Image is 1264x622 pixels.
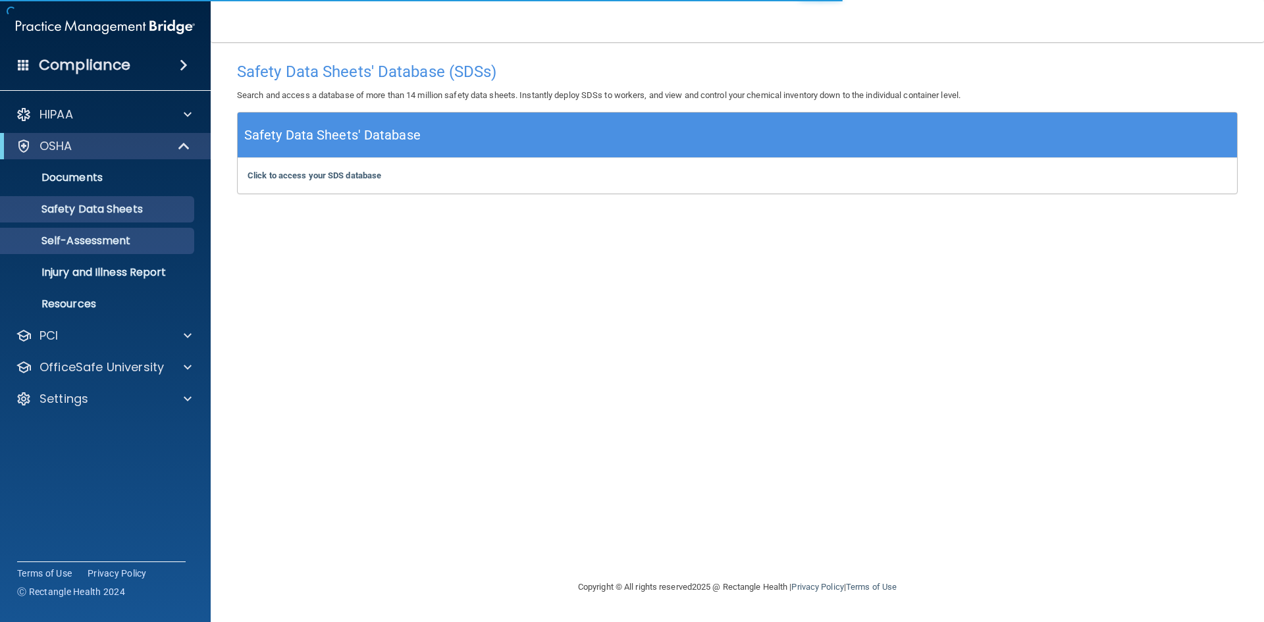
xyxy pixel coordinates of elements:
[9,203,188,216] p: Safety Data Sheets
[16,14,195,40] img: PMB logo
[39,328,58,344] p: PCI
[17,567,72,580] a: Terms of Use
[16,107,192,122] a: HIPAA
[39,138,72,154] p: OSHA
[497,566,978,608] div: Copyright © All rights reserved 2025 @ Rectangle Health | |
[39,56,130,74] h4: Compliance
[16,391,192,407] a: Settings
[9,171,188,184] p: Documents
[237,88,1238,103] p: Search and access a database of more than 14 million safety data sheets. Instantly deploy SDSs to...
[16,138,191,154] a: OSHA
[244,124,421,147] h5: Safety Data Sheets' Database
[791,582,843,592] a: Privacy Policy
[9,298,188,311] p: Resources
[248,170,381,180] a: Click to access your SDS database
[9,234,188,247] p: Self-Assessment
[39,107,73,122] p: HIPAA
[16,328,192,344] a: PCI
[39,391,88,407] p: Settings
[237,63,1238,80] h4: Safety Data Sheets' Database (SDSs)
[17,585,125,598] span: Ⓒ Rectangle Health 2024
[16,359,192,375] a: OfficeSafe University
[39,359,164,375] p: OfficeSafe University
[846,582,897,592] a: Terms of Use
[9,266,188,279] p: Injury and Illness Report
[88,567,147,580] a: Privacy Policy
